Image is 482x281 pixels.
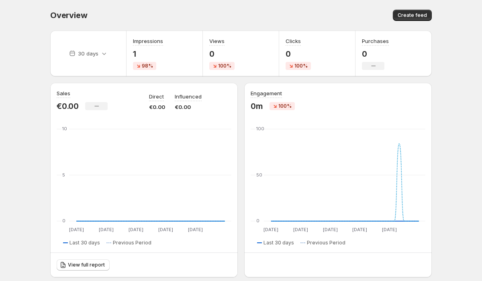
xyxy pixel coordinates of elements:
span: Overview [50,10,87,20]
span: Last 30 days [69,240,100,246]
span: 100% [218,63,231,69]
p: 30 days [78,49,98,57]
p: €0.00 [57,101,79,111]
text: [DATE] [188,227,203,232]
text: 50 [256,172,262,178]
text: [DATE] [129,227,143,232]
span: 98% [142,63,153,69]
text: [DATE] [352,227,367,232]
span: Create feed [398,12,427,18]
h3: Purchases [362,37,389,45]
p: Direct [149,92,164,101]
span: 100% [278,103,292,109]
text: 5 [62,172,65,178]
p: 0 [362,49,389,59]
p: €0.00 [149,103,165,111]
text: [DATE] [263,227,278,232]
text: 10 [62,126,67,131]
p: 0m [251,101,263,111]
span: View full report [68,262,105,268]
a: View full report [57,259,110,271]
p: 1 [133,49,163,59]
text: [DATE] [323,227,338,232]
text: 100 [256,126,264,131]
text: [DATE] [382,227,397,232]
button: Create feed [393,10,432,21]
h3: Sales [57,89,70,97]
text: [DATE] [99,227,114,232]
span: Previous Period [113,240,151,246]
span: 100% [294,63,308,69]
span: Previous Period [307,240,345,246]
p: Influenced [175,92,202,101]
text: 0 [256,218,259,224]
p: 0 [286,49,311,59]
h3: Views [209,37,225,45]
span: Last 30 days [263,240,294,246]
p: 0 [209,49,235,59]
p: €0.00 [175,103,202,111]
text: [DATE] [293,227,308,232]
text: 0 [62,218,65,224]
h3: Engagement [251,89,282,97]
text: [DATE] [158,227,173,232]
h3: Impressions [133,37,163,45]
h3: Clicks [286,37,301,45]
text: [DATE] [69,227,84,232]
